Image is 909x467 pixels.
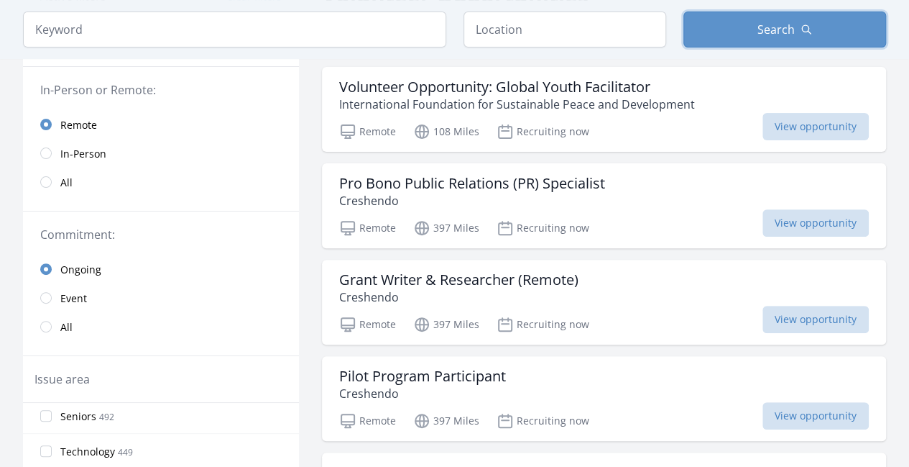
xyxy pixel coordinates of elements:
[60,147,106,161] span: In-Person
[23,110,299,139] a: Remote
[40,226,282,243] legend: Commitment:
[99,411,114,423] span: 492
[339,271,578,289] h3: Grant Writer & Researcher (Remote)
[339,412,396,430] p: Remote
[118,446,133,458] span: 449
[60,263,101,277] span: Ongoing
[762,209,869,237] span: View opportunity
[683,12,886,47] button: Search
[762,113,869,140] span: View opportunity
[339,78,695,96] h3: Volunteer Opportunity: Global Youth Facilitator
[322,260,886,345] a: Grant Writer & Researcher (Remote) Creshendo Remote 397 Miles Recruiting now View opportunity
[60,176,73,190] span: All
[23,312,299,341] a: All
[23,255,299,284] a: Ongoing
[60,291,87,306] span: Event
[322,67,886,152] a: Volunteer Opportunity: Global Youth Facilitator International Foundation for Sustainable Peace an...
[497,219,589,237] p: Recruiting now
[339,385,506,402] p: Creshendo
[23,12,446,47] input: Keyword
[34,371,90,388] legend: Issue area
[497,316,589,333] p: Recruiting now
[23,284,299,312] a: Event
[23,168,299,196] a: All
[40,445,52,457] input: Technology 449
[413,219,479,237] p: 397 Miles
[23,139,299,168] a: In-Person
[339,316,396,333] p: Remote
[60,320,73,335] span: All
[339,96,695,113] p: International Foundation for Sustainable Peace and Development
[413,123,479,140] p: 108 Miles
[757,21,795,38] span: Search
[413,316,479,333] p: 397 Miles
[762,402,869,430] span: View opportunity
[322,356,886,441] a: Pilot Program Participant Creshendo Remote 397 Miles Recruiting now View opportunity
[463,12,666,47] input: Location
[339,175,605,192] h3: Pro Bono Public Relations (PR) Specialist
[413,412,479,430] p: 397 Miles
[762,306,869,333] span: View opportunity
[339,192,605,209] p: Creshendo
[40,81,282,99] legend: In-Person or Remote:
[497,412,589,430] p: Recruiting now
[339,123,396,140] p: Remote
[339,289,578,306] p: Creshendo
[40,410,52,422] input: Seniors 492
[322,163,886,248] a: Pro Bono Public Relations (PR) Specialist Creshendo Remote 397 Miles Recruiting now View opportunity
[339,219,396,237] p: Remote
[60,118,97,132] span: Remote
[60,445,115,459] span: Technology
[339,368,506,385] h3: Pilot Program Participant
[497,123,589,140] p: Recruiting now
[60,409,96,424] span: Seniors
